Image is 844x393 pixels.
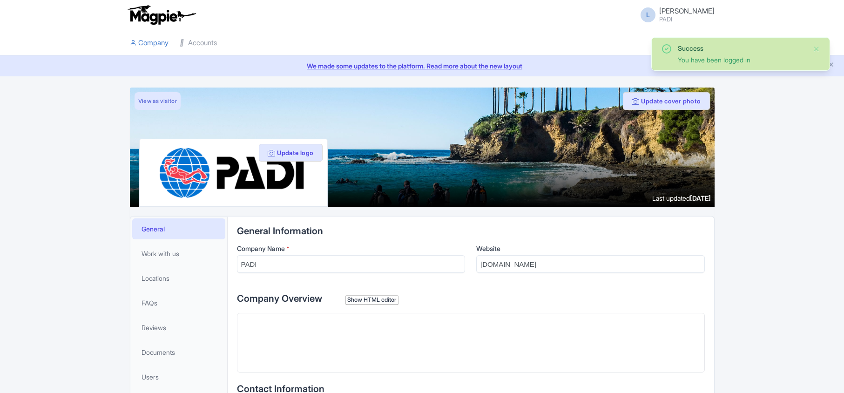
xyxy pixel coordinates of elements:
img: ghlacltlqpxhbglvw27b.png [158,147,308,199]
span: [PERSON_NAME] [659,7,715,15]
span: Documents [142,347,175,357]
span: General [142,224,165,234]
span: Company Overview [237,293,322,304]
button: Update cover photo [623,92,709,110]
a: Users [132,366,225,387]
a: Work with us [132,243,225,264]
span: FAQs [142,298,157,308]
small: PADI [659,16,715,22]
span: Users [142,372,159,382]
span: Company Name [237,244,285,252]
div: Last updated [652,193,711,203]
div: You have been logged in [678,55,805,65]
a: FAQs [132,292,225,313]
a: L [PERSON_NAME] PADI [635,7,715,22]
span: Locations [142,273,169,283]
button: Close announcement [828,60,835,71]
button: Update logo [259,144,323,162]
div: Show HTML editor [345,295,399,305]
a: Reviews [132,317,225,338]
button: Close [813,43,820,54]
span: Website [476,244,500,252]
div: Success [678,43,805,53]
span: Reviews [142,323,166,332]
img: logo-ab69f6fb50320c5b225c76a69d11143b.png [125,5,197,25]
span: Work with us [142,249,179,258]
a: Company [130,30,169,56]
a: View as visitor [135,92,181,110]
span: [DATE] [690,194,711,202]
a: Locations [132,268,225,289]
a: Accounts [180,30,217,56]
a: We made some updates to the platform. Read more about the new layout [6,61,838,71]
h2: General Information [237,226,705,236]
a: Documents [132,342,225,363]
span: L [641,7,655,22]
a: General [132,218,225,239]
